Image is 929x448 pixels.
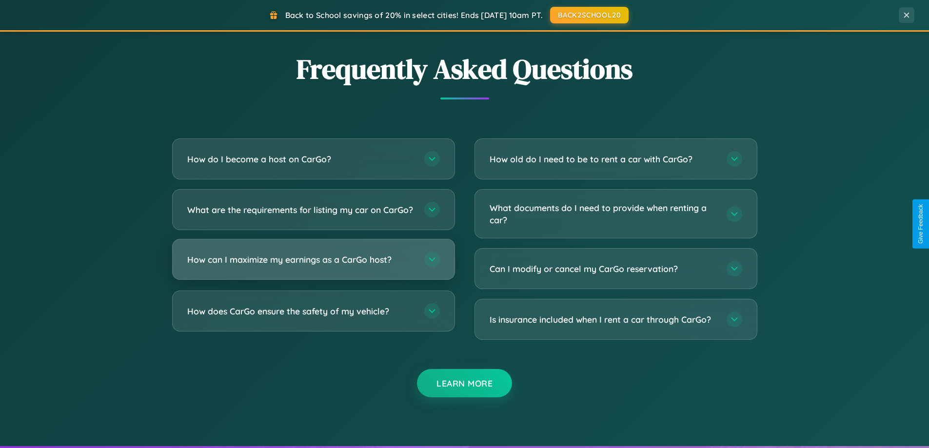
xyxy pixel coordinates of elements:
h2: Frequently Asked Questions [172,50,757,88]
h3: How old do I need to be to rent a car with CarGo? [490,153,717,165]
span: Back to School savings of 20% in select cities! Ends [DATE] 10am PT. [285,10,543,20]
h3: Can I modify or cancel my CarGo reservation? [490,263,717,275]
h3: What documents do I need to provide when renting a car? [490,202,717,226]
button: Learn More [417,369,512,397]
h3: What are the requirements for listing my car on CarGo? [187,204,415,216]
h3: How does CarGo ensure the safety of my vehicle? [187,305,415,317]
button: BACK2SCHOOL20 [550,7,629,23]
h3: How can I maximize my earnings as a CarGo host? [187,253,415,266]
h3: Is insurance included when I rent a car through CarGo? [490,313,717,326]
h3: How do I become a host on CarGo? [187,153,415,165]
div: Give Feedback [917,204,924,244]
